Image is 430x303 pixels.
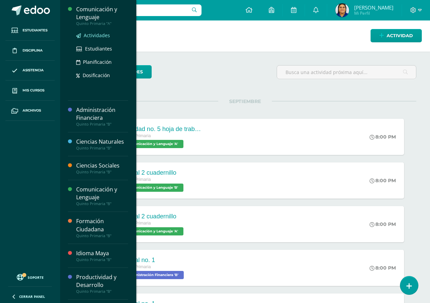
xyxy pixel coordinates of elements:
[370,134,396,140] div: 8:00 PM
[23,68,44,73] span: Asistencia
[5,41,55,61] a: Disciplina
[5,61,55,81] a: Asistencia
[121,169,185,176] div: Parcial 2 cuadernillo
[76,45,128,53] a: Estudiantes
[371,29,422,42] a: Actividad
[76,273,128,289] div: Productividad y Desarrollo
[85,45,112,52] span: Estudiantes
[5,101,55,121] a: Archivos
[76,106,128,127] a: Administración FinancieraQuinto Primaria "B"
[83,59,112,65] span: Planificación
[76,31,128,39] a: Actividades
[370,177,396,184] div: 8:00 PM
[76,21,128,26] div: Quinto Primaria "A"
[76,217,128,233] div: Formación Ciudadana
[19,294,45,299] span: Cerrar panel
[76,289,128,294] div: Quinto Primaria "B"
[218,98,272,104] span: SEPTIEMBRE
[76,146,128,150] div: Quinto Primaria "B"
[76,201,128,206] div: Quinto Primaria "B"
[76,106,128,122] div: Administración Financiera
[76,71,128,79] a: Dosificación
[121,184,183,192] span: Comunicación y Lenguaje 'B'
[76,186,128,201] div: Comunicación y Lenguaje
[354,4,393,11] span: [PERSON_NAME]
[76,5,128,26] a: Comunicación y LenguajeQuinto Primaria "A"
[28,275,44,280] span: Soporte
[76,186,128,206] a: Comunicación y LenguajeQuinto Primaria "B"
[76,5,128,21] div: Comunicación y Lenguaje
[76,138,128,150] a: Ciencias NaturalesQuinto Primaria "B"
[5,20,55,41] a: Estudiantes
[76,58,128,66] a: Planificación
[83,72,110,78] span: Dosificación
[76,162,128,170] div: Ciencias Sociales
[387,29,413,42] span: Actividad
[277,66,416,79] input: Busca una actividad próxima aquí...
[8,272,52,282] a: Soporte
[121,227,183,235] span: Comunicación y Lenguaje 'A'
[76,273,128,294] a: Productividad y DesarrolloQuinto Primaria "B"
[121,213,185,220] div: Parcial 2 cuadernillo
[76,122,128,127] div: Quinto Primaria "B"
[76,162,128,174] a: Ciencias SocialesQuinto Primaria "B"
[23,108,41,113] span: Archivos
[76,249,128,262] a: Idioma MayaQuinto Primaria "B"
[76,249,128,257] div: Idioma Maya
[335,3,349,17] img: a5e77f9f7bcd106dd1e8203e9ef801de.png
[76,138,128,146] div: Ciencias Naturales
[84,32,110,39] span: Actividades
[68,20,422,52] h1: Actividades
[121,271,184,279] span: Administración Financiera 'B'
[354,10,393,16] span: Mi Perfil
[121,126,203,133] div: actividad no. 5 hoja de trabajo
[121,140,183,148] span: Comunicación y Lenguaje 'A'
[76,233,128,238] div: Quinto Primaria "B"
[370,265,396,271] div: 8:00 PM
[23,48,43,53] span: Disciplina
[76,170,128,174] div: Quinto Primaria "B"
[5,81,55,101] a: Mis cursos
[76,257,128,262] div: Quinto Primaria "B"
[23,28,47,33] span: Estudiantes
[76,217,128,238] a: Formación CiudadanaQuinto Primaria "B"
[121,257,185,264] div: Parcial no. 1
[23,88,44,93] span: Mis cursos
[370,221,396,227] div: 8:00 PM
